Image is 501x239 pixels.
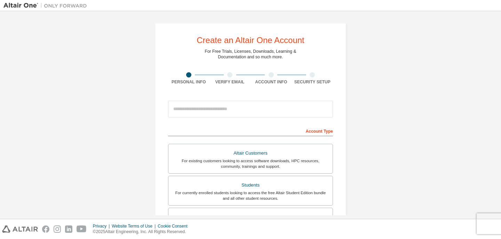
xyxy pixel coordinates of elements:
[168,79,209,85] div: Personal Info
[173,212,328,222] div: Faculty
[292,79,333,85] div: Security Setup
[54,225,61,233] img: instagram.svg
[209,79,251,85] div: Verify Email
[173,180,328,190] div: Students
[158,223,191,229] div: Cookie Consent
[112,223,158,229] div: Website Terms of Use
[93,223,112,229] div: Privacy
[93,229,192,235] p: © 2025 Altair Engineering, Inc. All Rights Reserved.
[197,36,304,44] div: Create an Altair One Account
[205,49,296,60] div: For Free Trials, Licenses, Downloads, Learning & Documentation and so much more.
[42,225,49,233] img: facebook.svg
[168,125,333,136] div: Account Type
[2,225,38,233] img: altair_logo.svg
[3,2,90,9] img: Altair One
[173,190,328,201] div: For currently enrolled students looking to access the free Altair Student Edition bundle and all ...
[77,225,87,233] img: youtube.svg
[173,148,328,158] div: Altair Customers
[65,225,72,233] img: linkedin.svg
[173,158,328,169] div: For existing customers looking to access software downloads, HPC resources, community, trainings ...
[250,79,292,85] div: Account Info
